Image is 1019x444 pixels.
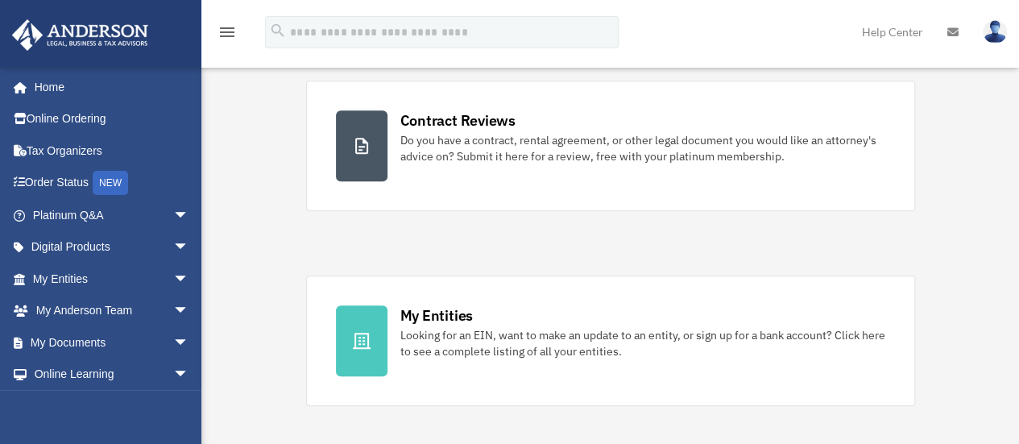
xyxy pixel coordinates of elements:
a: My Entities Looking for an EIN, want to make an update to an entity, or sign up for a bank accoun... [306,276,915,406]
img: Anderson Advisors Platinum Portal [7,19,153,51]
a: My Documentsarrow_drop_down [11,326,213,359]
a: Contract Reviews Do you have a contract, rental agreement, or other legal document you would like... [306,81,915,211]
span: arrow_drop_down [173,359,205,392]
a: Platinum Q&Aarrow_drop_down [11,199,213,231]
span: arrow_drop_down [173,326,205,359]
a: My Entitiesarrow_drop_down [11,263,213,295]
div: Looking for an EIN, want to make an update to an entity, or sign up for a bank account? Click her... [400,327,885,359]
div: Do you have a contract, rental agreement, or other legal document you would like an attorney's ad... [400,132,885,164]
a: Online Ordering [11,103,213,135]
a: Order StatusNEW [11,167,213,200]
a: My Anderson Teamarrow_drop_down [11,295,213,327]
div: My Entities [400,305,473,326]
i: menu [217,23,237,42]
span: arrow_drop_down [173,199,205,232]
span: arrow_drop_down [173,295,205,328]
span: arrow_drop_down [173,263,205,296]
div: NEW [93,171,128,195]
i: search [269,22,287,39]
span: arrow_drop_down [173,231,205,264]
a: menu [217,28,237,42]
div: Contract Reviews [400,110,516,131]
a: Online Learningarrow_drop_down [11,359,213,391]
img: User Pic [983,20,1007,44]
a: Digital Productsarrow_drop_down [11,231,213,263]
a: Tax Organizers [11,135,213,167]
a: Home [11,71,205,103]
